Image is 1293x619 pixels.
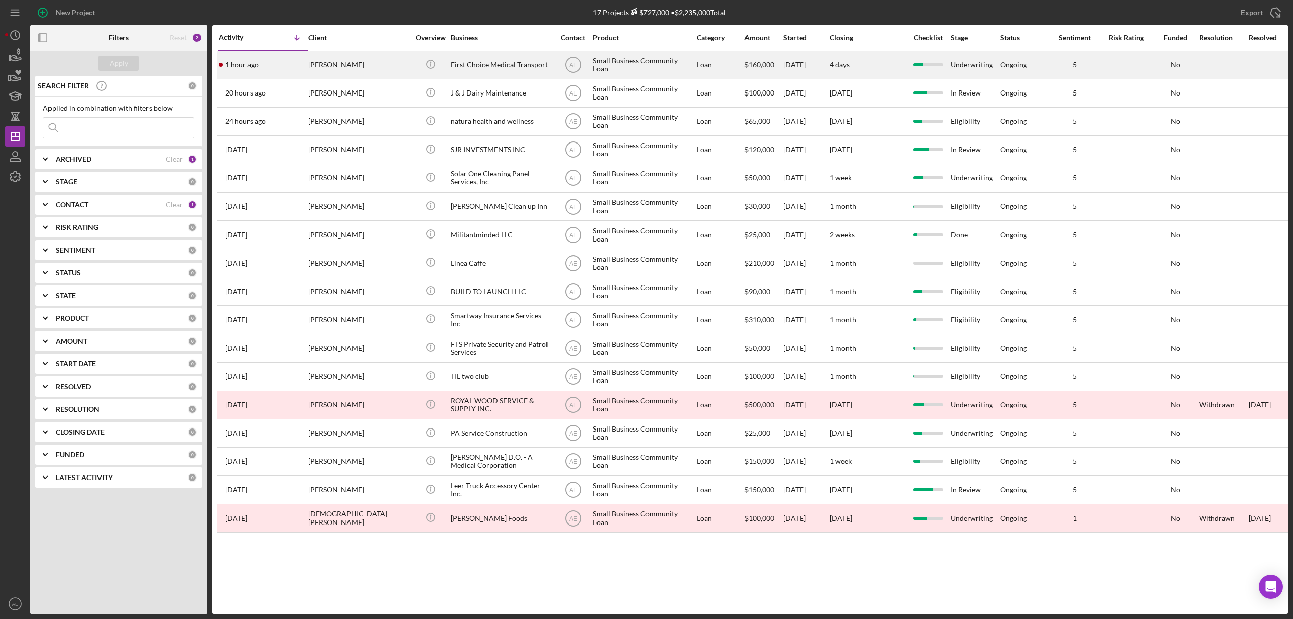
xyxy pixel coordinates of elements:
[783,448,829,475] div: [DATE]
[56,383,91,391] b: RESOLVED
[188,291,197,300] div: 0
[697,335,743,361] div: Loan
[1153,146,1198,154] div: No
[1050,401,1100,409] div: 5
[697,80,743,107] div: Loan
[830,173,852,182] time: 1 week
[451,363,552,390] div: TIL two club
[697,306,743,333] div: Loan
[569,62,577,69] text: AE
[30,3,105,23] button: New Project
[569,147,577,154] text: AE
[451,221,552,248] div: Militantminded LLC
[1050,146,1100,154] div: 5
[697,363,743,390] div: Loan
[697,34,743,42] div: Category
[697,52,743,78] div: Loan
[225,316,247,324] time: 2025-08-22 23:12
[225,146,247,154] time: 2025-09-02 22:54
[744,60,774,69] span: $160,000
[1153,34,1198,42] div: Funded
[830,457,852,465] time: 1 week
[830,287,856,296] time: 1 month
[1050,288,1100,296] div: 5
[451,136,552,163] div: SJR INVESTMENTS INC
[830,202,856,210] time: 1 month
[951,34,999,42] div: Stage
[569,458,577,465] text: AE
[783,306,829,333] div: [DATE]
[225,231,247,239] time: 2025-08-27 19:28
[593,136,694,163] div: Small Business Community Loan
[569,203,577,210] text: AE
[225,514,247,522] time: 2025-07-16 18:46
[1000,288,1027,296] div: Ongoing
[1153,231,1198,239] div: No
[43,104,194,112] div: Applied in combination with filters below
[569,515,577,522] text: AE
[593,335,694,361] div: Small Business Community Loan
[188,200,197,209] div: 1
[569,231,577,239] text: AE
[593,477,694,503] div: Small Business Community Loan
[783,221,829,248] div: [DATE]
[1050,344,1100,352] div: 5
[1153,61,1198,69] div: No
[56,155,91,163] b: ARCHIVED
[593,52,694,78] div: Small Business Community Loan
[744,34,782,42] div: Amount
[783,108,829,135] div: [DATE]
[1000,174,1027,182] div: Ongoing
[593,8,726,17] div: 17 Projects • $2,235,000 Total
[1000,344,1027,352] div: Ongoing
[225,429,247,437] time: 2025-08-06 17:59
[308,165,409,192] div: [PERSON_NAME]
[308,448,409,475] div: [PERSON_NAME]
[1050,61,1100,69] div: 5
[451,392,552,418] div: ROYAL WOOD SERVICE & SUPPLY INC.
[697,477,743,503] div: Loan
[56,246,95,254] b: SENTIMENT
[225,344,247,352] time: 2025-08-22 20:20
[830,400,852,409] time: [DATE]
[308,250,409,276] div: [PERSON_NAME]
[1050,202,1100,210] div: 5
[951,363,999,390] div: Eligibility
[166,201,183,209] div: Clear
[951,278,999,305] div: Eligibility
[1199,34,1248,42] div: Resolution
[188,81,197,90] div: 0
[569,260,577,267] text: AE
[783,505,829,532] div: [DATE]
[744,202,770,210] span: $30,000
[783,34,829,42] div: Started
[569,402,577,409] text: AE
[56,3,95,23] div: New Project
[188,450,197,459] div: 0
[783,193,829,220] div: [DATE]
[451,52,552,78] div: First Choice Medical Transport
[697,165,743,192] div: Loan
[56,451,84,459] b: FUNDED
[951,505,999,532] div: Underwriting
[308,392,409,418] div: [PERSON_NAME]
[451,80,552,107] div: J & J Dairy Maintenance
[951,477,999,503] div: In Review
[783,392,829,418] div: [DATE]
[56,201,88,209] b: CONTACT
[308,193,409,220] div: [PERSON_NAME]
[1153,401,1198,409] div: No
[744,392,782,418] div: $500,000
[569,345,577,352] text: AE
[593,221,694,248] div: Small Business Community Loan
[38,82,89,90] b: SEARCH FILTER
[593,448,694,475] div: Small Business Community Loan
[1050,429,1100,437] div: 5
[697,448,743,475] div: Loan
[225,202,247,210] time: 2025-08-27 21:37
[1000,259,1027,267] div: Ongoing
[1050,34,1100,42] div: Sentiment
[1000,61,1027,69] div: Ongoing
[593,278,694,305] div: Small Business Community Loan
[1153,117,1198,125] div: No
